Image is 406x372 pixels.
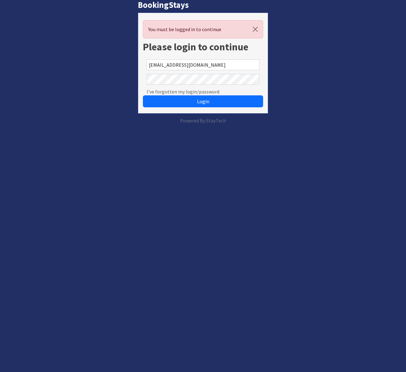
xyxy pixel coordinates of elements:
[143,95,263,107] button: Login
[147,88,219,95] a: I've forgotten my login/password
[143,41,263,53] h1: Please login to continue
[143,20,263,38] div: You must be logged in to continue
[138,117,268,124] p: Powered By StayTech
[147,59,259,70] input: Email
[197,98,209,104] span: Login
